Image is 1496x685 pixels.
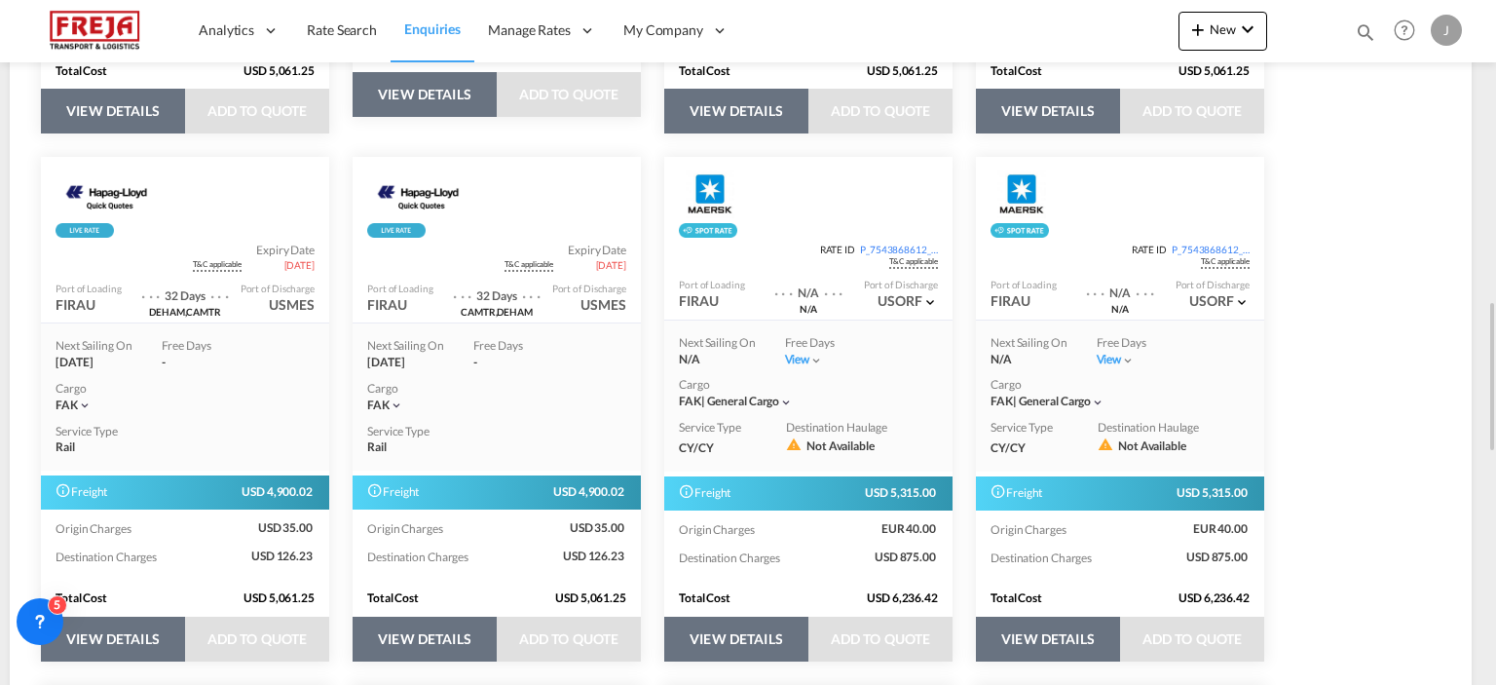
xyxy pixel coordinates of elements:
[374,170,465,218] img: Hapag-Lloyd Spot
[160,277,209,305] div: Transit Time 32 Days
[580,295,626,315] div: USMES
[141,277,161,305] div: . . .
[679,551,782,565] span: Destination Charges
[56,482,71,498] md-icon: Spot Rates are dynamic &can fluctuate with time
[991,522,1068,537] span: Origin Charges
[1178,12,1267,51] button: icon-plus 400-fgNewicon-chevron-down
[991,352,1067,368] div: N/A
[786,437,802,452] md-icon: icon-alert
[701,394,705,408] span: |
[991,394,1091,410] div: general cargo
[1098,437,1113,452] md-icon: icon-alert
[553,484,626,501] span: USD 4,900.02
[568,243,626,259] span: Expiry Date
[785,352,863,368] div: Viewicon-chevron-down
[623,20,703,40] span: My Company
[878,291,938,311] div: USORF
[976,89,1120,133] button: VIEW DETAILS
[1193,521,1250,538] span: EUR 40.00
[991,420,1068,437] div: Service Type
[367,482,421,503] span: Freight
[367,282,433,295] div: Port of Loading
[679,420,757,437] div: Service Type
[824,274,843,302] div: . . .
[679,352,756,368] div: N/A
[307,21,377,38] span: Rate Search
[56,282,122,295] div: Port of Loading
[1076,302,1164,315] div: via Port Not Available
[56,381,315,398] div: Cargo
[1172,243,1250,256] div: P_7543868612_P01op1ht0
[367,355,444,371] div: [DATE]
[570,520,626,537] span: USD 35.00
[185,617,329,662] button: ADD TO QUOTE
[453,277,472,305] div: . . .
[56,398,78,412] span: FAK
[686,170,734,218] img: Maersk Spot
[269,295,315,315] div: USMES
[679,63,838,80] div: Total Cost
[808,617,953,662] button: ADD TO QUOTE
[596,258,626,272] span: [DATE]
[679,483,732,504] span: Freight
[552,282,626,295] div: Port of Discharge
[258,520,315,537] span: USD 35.00
[41,617,185,662] button: VIEW DETAILS
[864,278,938,291] div: Port of Discharge
[367,223,426,237] img: rpa-live-rate.png
[679,440,714,457] span: CY/CY
[1234,294,1250,310] md-icon: icon-chevron-down
[991,223,1049,237] div: Rollable available
[679,291,719,311] div: FIRAU
[1189,291,1250,311] div: USORF
[471,277,521,305] div: Transit Time 32 Days
[1178,590,1264,607] span: USD 6,236.42
[1013,394,1017,408] span: |
[56,338,132,355] div: Next Sailing On
[367,398,390,412] span: FAK
[793,274,824,302] div: Transit Time Not Available
[991,63,1149,80] div: Total Cost
[62,170,153,218] img: Hapag-Lloyd Spot
[679,522,757,537] span: Origin Charges
[1388,14,1431,49] div: Help
[1355,21,1376,51] div: icon-magnify
[78,399,92,412] md-icon: icon-chevron-down
[563,549,626,565] span: USD 126.23
[786,420,887,437] div: Destination Haulage
[56,295,95,315] div: FIRAU
[991,335,1067,352] div: Next Sailing On
[991,590,1149,607] div: Total Cost
[367,338,444,355] div: Next Sailing On
[56,424,133,440] div: Service Type
[997,170,1046,218] img: Maersk Spot
[1176,278,1250,291] div: Port of Discharge
[679,223,737,237] div: Rollable available
[353,72,497,117] button: VIEW DETAILS
[991,278,1057,291] div: Port of Loading
[1178,63,1264,80] span: USD 5,061.25
[367,439,387,456] span: Rail
[991,440,1026,457] span: CY/CY
[809,354,823,367] md-icon: icon-chevron-down
[1120,89,1264,133] button: ADD TO QUOTE
[1132,243,1172,256] span: RATE ID
[243,63,329,80] span: USD 5,061.25
[1236,18,1259,41] md-icon: icon-chevron-down
[522,277,542,305] div: . . .
[1136,274,1155,302] div: . . .
[889,256,938,269] span: Get Guaranteed Slot UponBooking Confirmation
[991,483,1006,499] md-icon: Spot Rates are dynamic &can fluctuate with time
[808,89,953,133] button: ADD TO QUOTE
[1234,292,1250,309] span: Port of Discharge USORF Port of Destination USMES
[367,550,470,564] span: Destination Charges
[1186,550,1250,566] span: USD 875.00
[1120,617,1264,662] button: ADD TO QUOTE
[210,277,230,305] div: . . .
[473,355,551,371] div: -
[56,482,109,503] span: Freight
[1355,21,1376,43] md-icon: icon-magnify
[779,396,793,409] md-icon: icon-chevron-down
[367,521,445,536] span: Origin Charges
[1388,14,1421,47] span: Help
